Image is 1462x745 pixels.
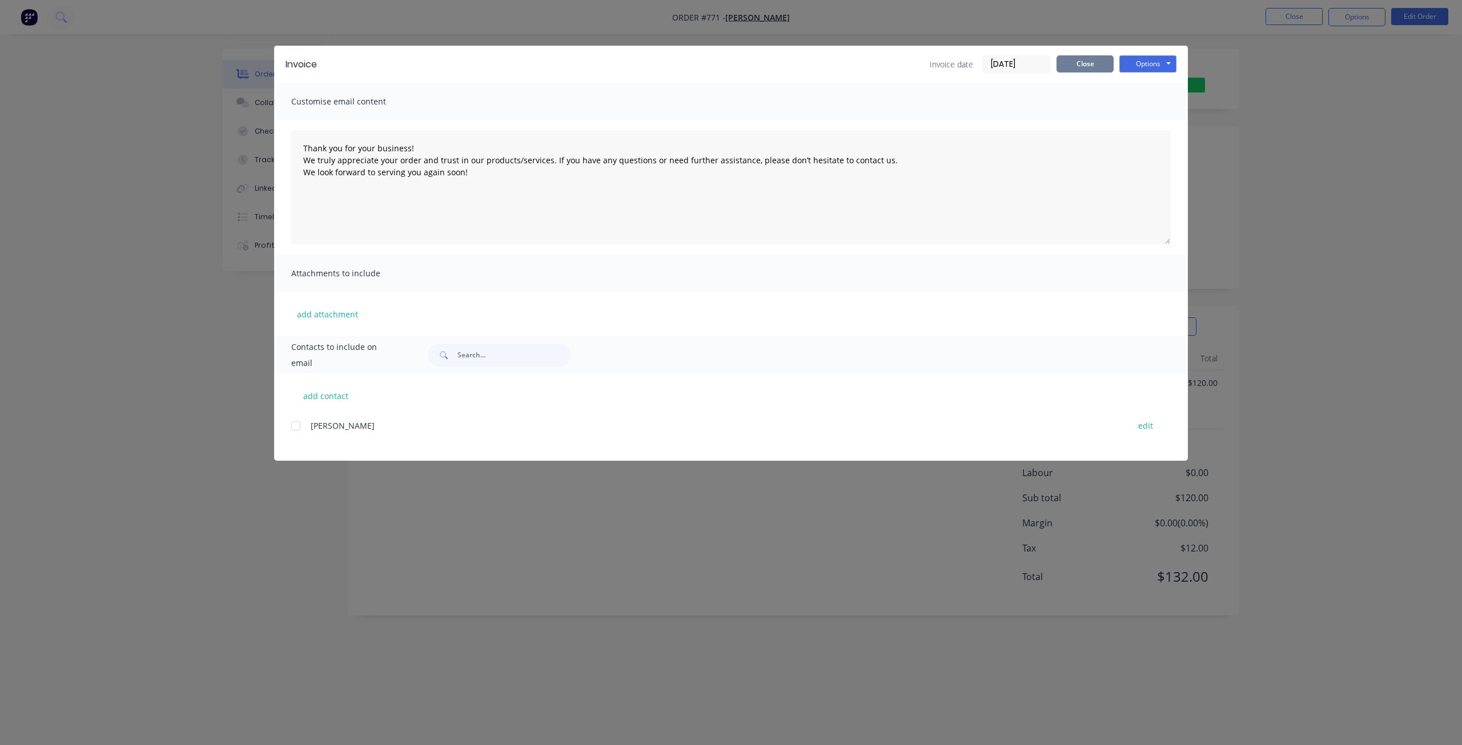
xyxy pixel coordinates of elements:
[1057,55,1114,73] button: Close
[291,305,364,323] button: add attachment
[291,339,399,371] span: Contacts to include on email
[291,387,360,404] button: add contact
[311,420,375,431] span: [PERSON_NAME]
[291,265,417,281] span: Attachments to include
[286,58,317,71] div: Invoice
[1131,418,1160,433] button: edit
[291,130,1171,244] textarea: Thank you for your business! We truly appreciate your order and trust in our products/services. I...
[291,94,417,110] span: Customise email content
[457,344,571,367] input: Search...
[930,58,973,70] span: Invoice date
[1119,55,1176,73] button: Options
